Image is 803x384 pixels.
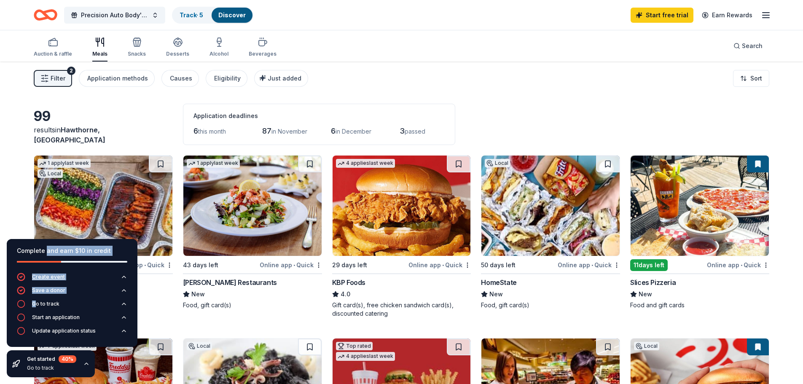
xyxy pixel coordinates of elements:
div: Food and gift cards [630,301,769,309]
div: Online app Quick [558,260,620,270]
div: Online app Quick [408,260,471,270]
div: Desserts [166,51,189,57]
div: 40 % [59,355,76,363]
button: Alcohol [209,34,228,62]
span: New [489,289,503,299]
a: Earn Rewards [697,8,757,23]
span: in December [336,128,371,135]
button: Causes [161,70,199,87]
div: Food, gift card(s) [183,301,322,309]
div: Application methods [87,73,148,83]
a: Home [34,5,57,25]
span: • [293,262,295,269]
button: Snacks [128,34,146,62]
img: Image for HomeState [481,156,620,256]
a: Track· 5 [180,11,203,19]
img: Image for STONEFIRE Grill [34,156,172,256]
div: Beverages [249,51,277,57]
img: Image for Slices Pizzeria [631,156,769,256]
a: Image for Cameron Mitchell Restaurants1 applylast week43 days leftOnline app•Quick[PERSON_NAME] R... [183,155,322,309]
img: Image for Cameron Mitchell Restaurants [183,156,322,256]
span: • [442,262,444,269]
span: 4.0 [341,289,350,299]
button: Eligibility [206,70,247,87]
div: Go to track [27,365,76,371]
div: results [34,125,173,145]
div: 11 days left [630,259,668,271]
div: 1 apply last week [38,159,91,168]
div: Go to track [32,301,59,307]
div: KBP Foods [332,277,365,287]
button: Desserts [166,34,189,62]
div: Create event [32,274,65,280]
div: Gift card(s), free chicken sandwich card(s), discounted catering [332,301,471,318]
button: Application methods [79,70,155,87]
div: Meals [92,51,107,57]
a: Discover [218,11,246,19]
span: Hawthorne, [GEOGRAPHIC_DATA] [34,126,105,144]
span: 87 [262,126,271,135]
a: Image for KBP Foods4 applieslast week29 days leftOnline app•QuickKBP Foods4.0Gift card(s), free c... [332,155,471,318]
button: Just added [254,70,308,87]
div: 4 applies last week [336,159,395,168]
span: in November [271,128,307,135]
button: Search [727,38,769,54]
button: Save a donor [17,286,127,300]
div: 50 days left [481,260,516,270]
div: Update application status [32,328,96,334]
div: Slices Pizzeria [630,277,676,287]
span: this month [198,128,226,135]
div: Causes [170,73,192,83]
div: 43 days left [183,260,218,270]
span: New [191,289,205,299]
span: 6 [331,126,336,135]
span: Filter [51,73,65,83]
div: HomeState [481,277,516,287]
div: 99 [34,108,173,125]
button: Track· 5Discover [172,7,253,24]
div: Top rated [336,342,373,350]
div: Local [187,342,212,350]
div: Snacks [128,51,146,57]
button: Go to track [17,300,127,313]
div: Complete and earn $10 in credit [17,246,127,256]
button: Sort [733,70,769,87]
div: 2 [67,67,75,75]
span: Search [742,41,763,51]
div: Start an application [32,314,80,321]
div: 1 apply last week [187,159,240,168]
span: 3 [400,126,405,135]
button: Meals [92,34,107,62]
button: Update application status [17,327,127,340]
span: New [639,289,652,299]
div: Auction & raffle [34,51,72,57]
span: Sort [750,73,762,83]
div: Save a donor [32,287,65,294]
div: [PERSON_NAME] Restaurants [183,277,277,287]
button: Precision Auto Body's 1st Christmas Food & Toy Drive [64,7,165,24]
span: • [591,262,593,269]
span: Precision Auto Body's 1st Christmas Food & Toy Drive [81,10,148,20]
span: 6 [193,126,198,135]
span: in [34,126,105,144]
span: • [144,262,146,269]
button: Filter2 [34,70,72,87]
div: Alcohol [209,51,228,57]
a: Start free trial [631,8,693,23]
span: Just added [268,75,301,82]
img: Image for KBP Foods [333,156,471,256]
div: Local [485,159,510,167]
a: Image for STONEFIRE Grill1 applylast weekLocal41 days leftOnline app•QuickSTONEFIRE Grill5.0Food,... [34,155,173,309]
span: • [741,262,742,269]
a: Image for Slices Pizzeria11days leftOnline app•QuickSlices PizzeriaNewFood and gift cards [630,155,769,309]
a: Image for HomeStateLocal50 days leftOnline app•QuickHomeStateNewFood, gift card(s) [481,155,620,309]
button: Beverages [249,34,277,62]
button: Auction & raffle [34,34,72,62]
div: 4 applies last week [336,352,395,361]
button: Create event [17,273,127,286]
div: Local [634,342,659,350]
button: Start an application [17,313,127,327]
span: passed [405,128,425,135]
div: Get started [27,355,76,363]
div: Local [38,169,63,178]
